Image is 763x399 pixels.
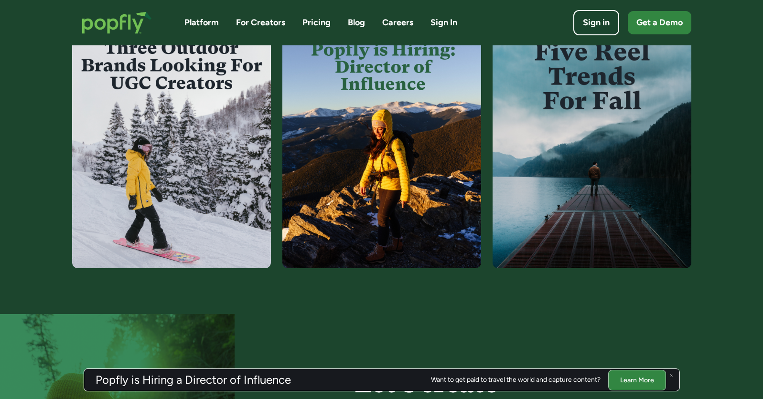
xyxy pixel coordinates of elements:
a: Sign In [430,17,457,29]
a: Get a Demo [628,11,691,34]
a: Blog [348,17,365,29]
a: Learn More [608,369,666,390]
div: Get a Demo [636,17,683,29]
a: Sign in [573,10,619,35]
a: For Creators [236,17,285,29]
div: Sign in [583,17,610,29]
a: home [72,2,161,43]
h3: Popfly is Hiring a Director of Influence [96,374,291,386]
a: Pricing [302,17,331,29]
div: Want to get paid to travel the world and capture content? [431,376,601,384]
a: Platform [184,17,219,29]
a: Careers [382,17,413,29]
